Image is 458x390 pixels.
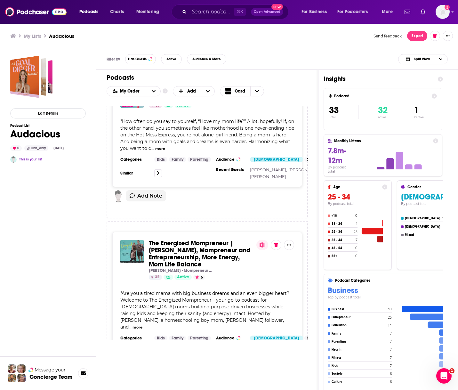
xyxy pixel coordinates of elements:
h4: [DEMOGRAPHIC_DATA] [405,216,440,220]
span: Card [235,89,245,93]
a: [PERSON_NAME], [250,167,287,172]
button: Open AdvancedNew [251,8,283,16]
a: Family [169,157,186,162]
a: Kids [154,336,167,341]
h4: Monthly Listens [334,139,430,143]
h3: Recent Guests [216,167,245,172]
span: ⌘ K [234,8,246,16]
span: The Energized Mompreneur | [PERSON_NAME], Mompreneur and Entrepreneurship, More Energy, Mom Life ... [149,239,251,268]
h4: 35 - 44 [332,238,354,242]
p: Inactive [414,116,424,119]
h4: Family [332,332,388,336]
a: Parenting [188,157,211,162]
div: [DEMOGRAPHIC_DATA] [250,336,303,341]
h4: 7 [356,238,358,242]
button: Export [407,31,427,41]
span: 1 [414,105,419,116]
h3: 25 - 34 [328,192,387,202]
h4: 7 [390,339,392,344]
img: Jon Profile [8,374,16,382]
h1: Insights [324,75,433,83]
h4: Society [332,372,388,376]
a: Show notifications dropdown [418,6,428,17]
div: link_only [24,145,48,151]
a: Show notifications dropdown [402,6,413,17]
h4: 18 - 24 [332,222,355,226]
span: More [382,7,393,16]
a: Family [169,336,186,341]
a: Active [174,275,192,280]
a: The Energized Mompreneur | [PERSON_NAME], Mompreneur and Entrepreneurship, More Energy, Mom Life ... [149,240,251,268]
h3: Similar [120,171,149,176]
h4: 25 [388,315,392,320]
h2: Choose List sort [107,86,161,96]
button: 5 [193,275,205,280]
button: open menu [333,7,377,17]
h4: Education [332,323,387,327]
h4: Podcast [334,94,429,98]
h4: 30 [388,307,392,311]
h4: <18 [332,214,354,218]
img: The Energized Mompreneur | Christian Mom, Mompreneur and Entrepreneurship, More Energy, Mom Life ... [120,240,144,263]
button: open menu [147,86,160,96]
p: Total [329,116,358,119]
h3: Categories [120,336,149,341]
a: Audacious [10,56,52,98]
h4: 45 - 54 [332,246,354,250]
span: Add [187,89,196,93]
h4: 1 [356,222,358,226]
h4: By podcast total [328,165,354,174]
h3: Concierge Team [29,374,73,380]
span: " [120,118,294,151]
button: Edit Details [10,108,86,118]
a: My Lists [24,33,41,39]
img: Sydney Profile [8,364,16,373]
a: Charts [106,7,128,17]
button: Send feedback. [372,33,405,39]
button: open menu [107,89,147,93]
h4: By podcast total [328,202,387,206]
span: Monitoring [136,7,159,16]
span: 7.8m-12m [328,146,346,165]
button: open menu [297,7,335,17]
span: Logged in as EllaRoseMurphy [436,5,450,19]
span: Active [166,57,176,61]
h4: Business [332,307,386,311]
h4: 25 - 34 [332,230,352,234]
h3: Audience [216,336,245,341]
button: open menu [75,7,107,17]
a: Ella Rose Murphy [10,156,17,163]
button: Has Guests [125,54,156,64]
h4: Health [332,348,388,352]
div: [DATE] [51,146,66,151]
span: Split View [414,57,430,61]
img: User Profile [436,5,450,19]
h3: Audacious [49,33,74,39]
button: Active [161,54,182,64]
img: user avatar [112,190,125,202]
h1: Audacious [10,128,66,140]
span: Open Advanced [254,10,280,13]
h4: 14 [388,323,392,328]
span: 32 [378,105,388,116]
h3: Podcast List [10,124,66,128]
button: open menu [377,7,401,17]
button: open menu [132,7,167,17]
button: + Add [173,86,215,96]
img: Podchaser - Follow, Share and Rate Podcasts [5,6,67,18]
h4: 7 [390,347,392,352]
span: Active [177,274,189,280]
span: Message your [35,367,66,373]
a: Parenting [188,336,211,341]
h4: Mixed [405,233,443,237]
p: [PERSON_NAME] - Mompreneur coach, [PERSON_NAME], Outdoor Lover [149,268,213,273]
h4: 7 [390,356,392,360]
span: How often do you say to yourself, “I love my mom life?” A lot, hopefully! If, on the other hand, ... [120,118,294,151]
button: Choose View [398,54,448,64]
div: Search podcasts, credits, & more... [178,4,295,19]
div: 35-44 [304,157,315,162]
